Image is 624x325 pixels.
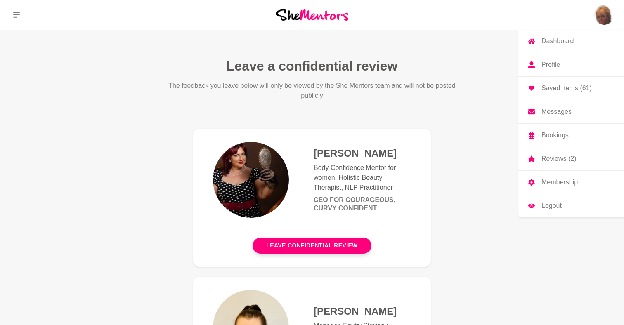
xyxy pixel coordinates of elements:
h6: CEO for Courageous, Curvy Confident [314,196,411,212]
img: Kirsten [594,5,614,25]
h1: Leave a confidential review [227,58,397,74]
p: Body Confidence Mentor for women, Holistic Beauty Therapist, NLP Practitioner [314,163,411,193]
a: KirstenDashboardProfileSaved Items (61)MessagesBookingsReviews (2)MembershipLogout [594,5,614,25]
h4: [PERSON_NAME] [314,147,411,160]
button: Leave confidential review [253,238,371,254]
a: Reviews (2) [518,147,624,170]
p: Reviews (2) [541,155,576,162]
h4: [PERSON_NAME] [314,305,411,318]
p: Bookings [541,132,569,139]
a: Dashboard [518,30,624,53]
a: Profile [518,53,624,76]
p: Messages [541,108,572,115]
img: She Mentors Logo [276,9,348,20]
a: Bookings [518,124,624,147]
a: Messages [518,100,624,123]
p: Dashboard [541,38,574,45]
p: The feedback you leave below will only be viewed by the She Mentors team and will not be posted p... [167,81,457,101]
a: Saved Items (61) [518,77,624,100]
a: [PERSON_NAME]Body Confidence Mentor for women, Holistic Beauty Therapist, NLP PractitionerCEO for... [193,129,431,267]
p: Membership [541,179,578,186]
p: Logout [541,203,562,209]
p: Profile [541,61,560,68]
p: Saved Items (61) [541,85,592,92]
